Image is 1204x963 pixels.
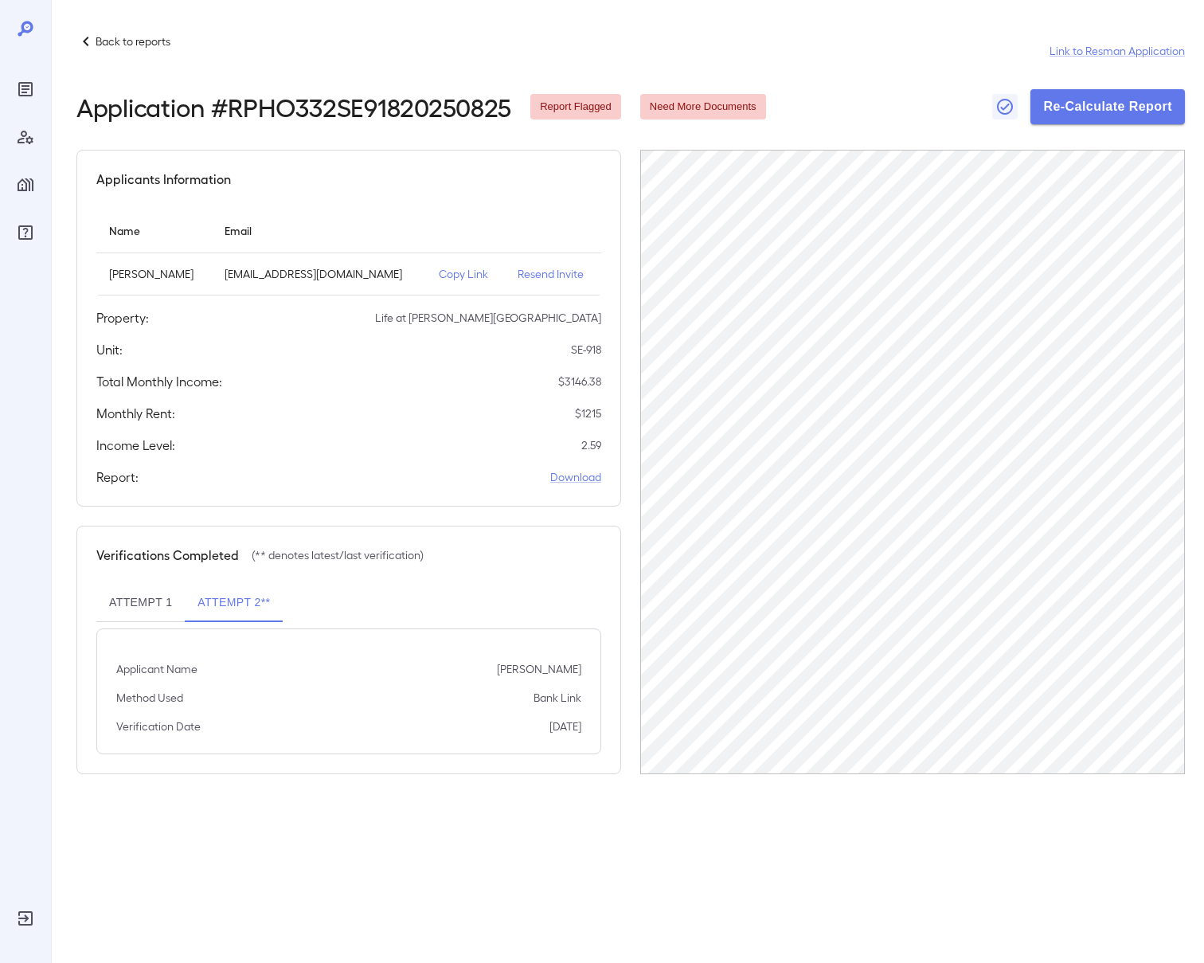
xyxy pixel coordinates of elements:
h5: Income Level: [96,436,175,455]
h5: Unit: [96,340,123,359]
p: SE-918 [571,342,601,358]
span: Report Flagged [530,100,621,115]
h5: Verifications Completed [96,546,239,565]
div: Manage Properties [13,172,38,198]
p: Bank Link [534,690,581,706]
h5: Property: [96,308,149,327]
p: [DATE] [549,718,581,734]
p: Copy Link [439,266,492,282]
button: Close Report [992,94,1018,119]
p: Method Used [116,690,183,706]
div: Reports [13,76,38,102]
p: Resend Invite [518,266,588,282]
button: Re-Calculate Report [1030,89,1185,124]
button: Attempt 2** [185,584,283,622]
p: (** denotes latest/last verification) [252,547,424,563]
h5: Monthly Rent: [96,404,175,423]
button: Attempt 1 [96,584,185,622]
p: [PERSON_NAME] [497,661,581,677]
div: Log Out [13,906,38,931]
th: Name [96,208,212,253]
p: Applicant Name [116,661,197,677]
a: Download [550,469,601,485]
p: $ 3146.38 [558,374,601,390]
p: $ 1215 [575,405,601,421]
p: [EMAIL_ADDRESS][DOMAIN_NAME] [225,266,413,282]
th: Email [212,208,426,253]
span: Need More Documents [640,100,766,115]
p: [PERSON_NAME] [109,266,199,282]
h5: Total Monthly Income: [96,372,222,391]
p: Life at [PERSON_NAME][GEOGRAPHIC_DATA] [375,310,601,326]
p: Back to reports [96,33,170,49]
h5: Report: [96,468,139,487]
h5: Applicants Information [96,170,231,189]
h2: Application # RPHO332SE91820250825 [76,92,511,121]
div: FAQ [13,220,38,245]
table: simple table [96,208,601,296]
div: Manage Users [13,124,38,150]
p: Verification Date [116,718,201,734]
a: Link to Resman Application [1050,43,1185,59]
p: 2.59 [581,437,601,453]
